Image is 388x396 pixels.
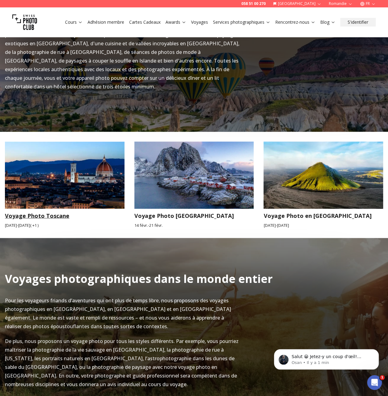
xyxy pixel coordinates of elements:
[210,18,273,27] button: Services photographiques
[5,296,242,330] p: Pour les voyageurs friands d’aventures qui ont plus de temps libre, nous proposons des voyages ph...
[5,141,125,228] a: Voyage Photo ToscaneVoyage Photo Toscane[DATE]-[DATE]( +1 )
[5,13,242,91] p: Nous avons trié sur le volet plusieurs destinations magnifiques en [GEOGRAPHIC_DATA] qui ne néces...
[273,18,318,27] button: Rencontrez-nous
[318,18,338,27] button: Blog
[88,19,124,25] a: Adhésion membre
[12,10,37,35] img: Swiss photo club
[340,18,376,27] button: S'identifier
[275,19,315,25] a: Rencontrez-nous
[128,138,259,212] img: Voyage Photo Îles Lofoten
[5,272,273,285] h2: Voyages photographiques dans le monde entier
[263,222,383,228] small: [DATE] - [DATE]
[163,18,189,27] button: Awards
[189,18,210,27] button: Voyages
[5,337,242,388] p: De plus, nous proposons un voyage photo pour tous les styles différents. Par exemple, vous pourri...
[127,18,163,27] button: Cartes Cadeaux
[5,141,125,209] img: Voyage Photo Toscane
[191,19,208,25] a: Voyages
[263,141,383,228] a: Voyage Photo en IslandeVoyage Photo en [GEOGRAPHIC_DATA][DATE]-[DATE]
[65,19,83,25] a: Cours
[213,19,270,25] a: Services photographiques
[85,18,127,27] button: Adhésion membre
[165,19,186,25] a: Awards
[134,222,254,228] small: 14 févr. - 21 févr.
[129,19,161,25] a: Cartes Cadeaux
[5,222,125,228] small: [DATE] - [DATE] ( + 1 )
[241,1,266,6] a: 058 51 00 270
[134,141,254,228] a: Voyage Photo Îles LofotenVoyage Photo [GEOGRAPHIC_DATA]14 févr.-21 févr.
[320,19,335,25] a: Blog
[263,211,383,220] h3: Voyage Photo en [GEOGRAPHIC_DATA]
[265,336,388,379] iframe: Intercom notifications message
[63,18,85,27] button: Cours
[5,211,125,220] h3: Voyage Photo Toscane
[134,211,254,220] h3: Voyage Photo [GEOGRAPHIC_DATA]
[367,375,382,390] iframe: Intercom live chat
[380,375,385,380] span: 1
